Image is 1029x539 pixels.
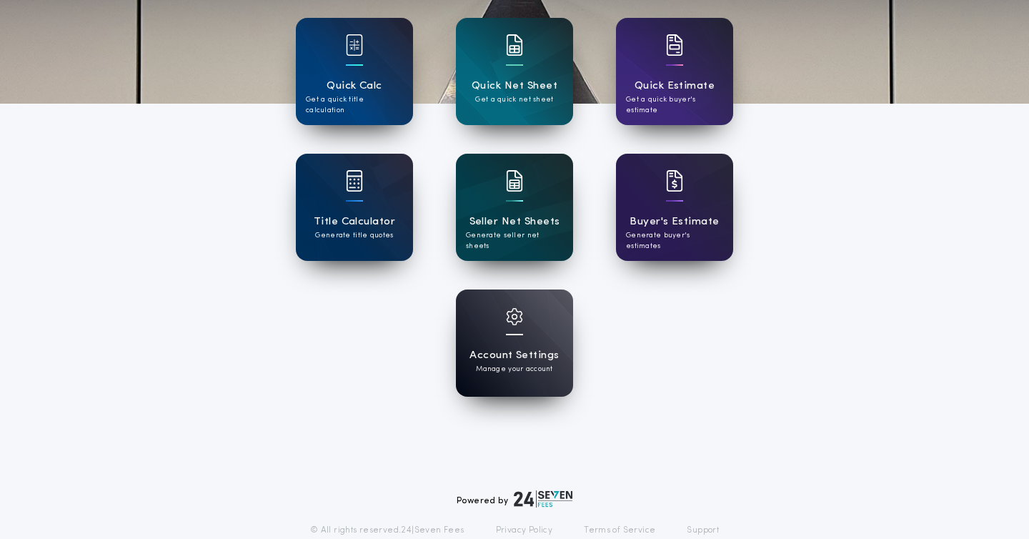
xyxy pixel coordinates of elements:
[315,230,393,241] p: Generate title quotes
[457,490,572,508] div: Powered by
[346,34,363,56] img: card icon
[296,154,413,261] a: card iconTitle CalculatorGenerate title quotes
[296,18,413,125] a: card iconQuick CalcGet a quick title calculation
[666,170,683,192] img: card icon
[635,78,715,94] h1: Quick Estimate
[469,214,560,230] h1: Seller Net Sheets
[584,525,655,536] a: Terms of Service
[475,94,553,105] p: Get a quick net sheet
[506,170,523,192] img: card icon
[616,18,733,125] a: card iconQuick EstimateGet a quick buyer's estimate
[306,94,403,116] p: Get a quick title calculation
[327,78,382,94] h1: Quick Calc
[496,525,553,536] a: Privacy Policy
[506,34,523,56] img: card icon
[626,94,723,116] p: Get a quick buyer's estimate
[310,525,464,536] p: © All rights reserved. 24|Seven Fees
[506,308,523,325] img: card icon
[616,154,733,261] a: card iconBuyer's EstimateGenerate buyer's estimates
[476,364,552,375] p: Manage your account
[314,214,395,230] h1: Title Calculator
[687,525,719,536] a: Support
[469,347,559,364] h1: Account Settings
[666,34,683,56] img: card icon
[514,490,572,508] img: logo
[466,230,563,252] p: Generate seller net sheets
[456,290,573,397] a: card iconAccount SettingsManage your account
[630,214,719,230] h1: Buyer's Estimate
[456,18,573,125] a: card iconQuick Net SheetGet a quick net sheet
[626,230,723,252] p: Generate buyer's estimates
[456,154,573,261] a: card iconSeller Net SheetsGenerate seller net sheets
[346,170,363,192] img: card icon
[472,78,557,94] h1: Quick Net Sheet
